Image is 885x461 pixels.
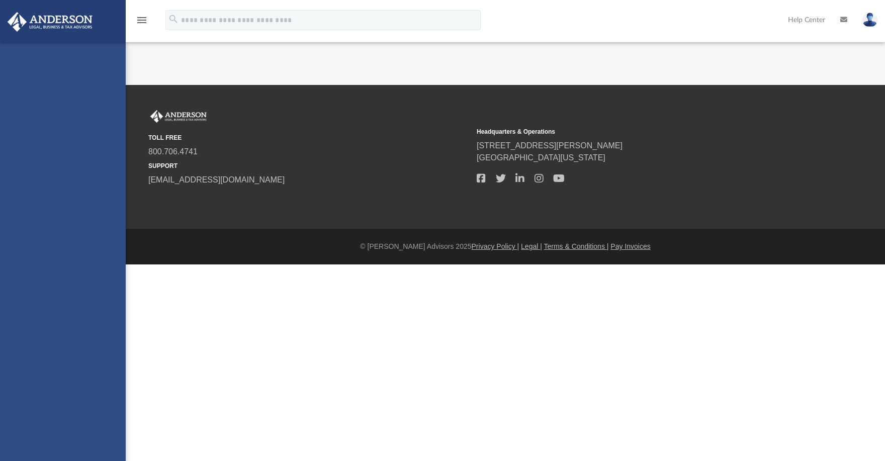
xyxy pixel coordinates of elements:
a: Terms & Conditions | [544,242,609,250]
div: © [PERSON_NAME] Advisors 2025 [126,241,885,252]
a: Pay Invoices [610,242,650,250]
img: Anderson Advisors Platinum Portal [148,110,209,123]
a: menu [136,19,148,26]
a: [STREET_ADDRESS][PERSON_NAME] [477,141,623,150]
a: Legal | [521,242,542,250]
i: menu [136,14,148,26]
img: User Pic [862,13,877,27]
a: 800.706.4741 [148,147,198,156]
a: [EMAIL_ADDRESS][DOMAIN_NAME] [148,175,285,184]
small: TOLL FREE [148,133,470,142]
small: SUPPORT [148,161,470,170]
a: [GEOGRAPHIC_DATA][US_STATE] [477,153,605,162]
a: Privacy Policy | [472,242,519,250]
small: Headquarters & Operations [477,127,798,136]
img: Anderson Advisors Platinum Portal [5,12,96,32]
i: search [168,14,179,25]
